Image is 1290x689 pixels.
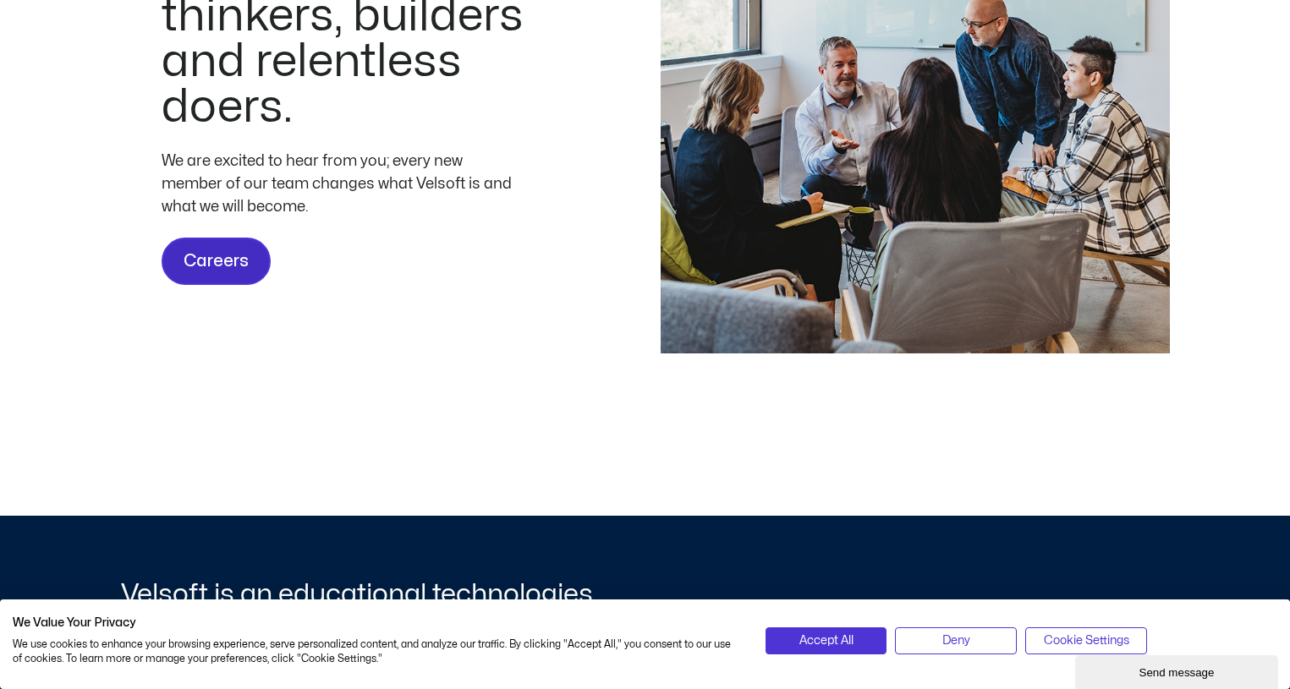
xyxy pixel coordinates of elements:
a: Careers [162,238,271,285]
span: Accept All [799,632,854,650]
div: We are excited to hear from you; every new member of our team changes what Velsoft is and what we... [162,150,517,218]
iframe: chat widget [1075,652,1282,689]
h2: We Value Your Privacy [13,615,740,631]
span: Cookie Settings [1044,632,1129,650]
span: Careers [184,248,249,275]
button: Accept all cookies [766,627,887,654]
button: Adjust cookie preferences [1025,627,1147,654]
h2: Velsoft is an educational technologies company focusing on content, platforms and custom developm... [121,577,641,682]
button: Deny all cookies [895,627,1017,654]
span: Deny [942,632,970,650]
p: We use cookies to enhance your browsing experience, serve personalized content, and analyze our t... [13,637,740,666]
